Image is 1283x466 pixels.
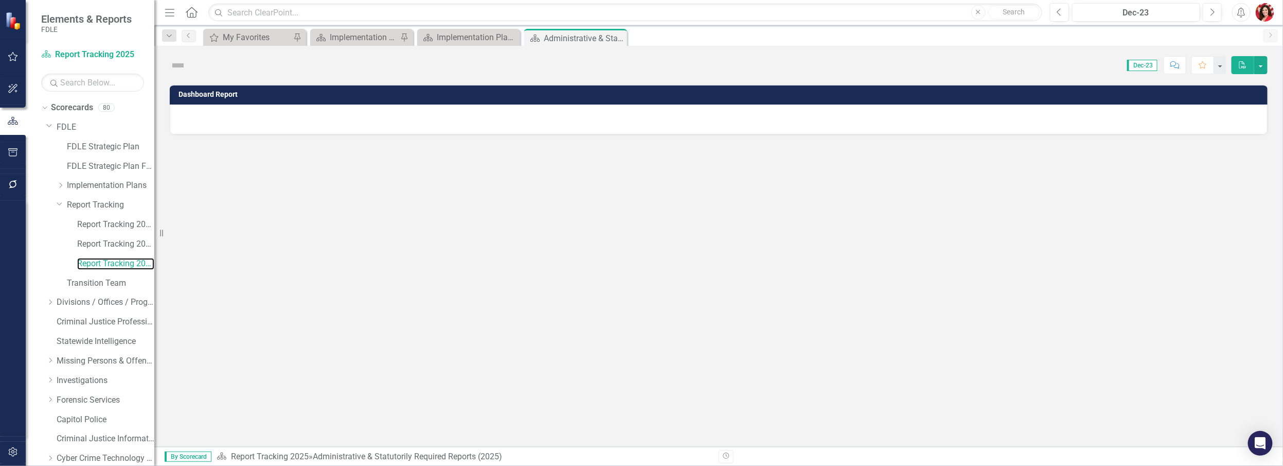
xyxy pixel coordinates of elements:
[1248,431,1273,456] div: Open Intercom Messenger
[67,141,154,153] a: FDLE Strategic Plan
[330,31,398,44] div: Implementation Plan FY25/26
[77,219,154,231] a: Report Tracking 2023
[57,433,154,445] a: Criminal Justice Information Services
[1072,3,1200,22] button: Dec-23
[57,122,154,133] a: FDLE
[420,31,518,44] a: Implementation Plan FY23/24
[313,452,502,461] div: Administrative & Statutorily Required Reports (2025)
[98,103,115,112] div: 80
[1256,3,1274,22] img: Caitlin Dawkins
[988,5,1040,20] button: Search
[77,258,154,270] a: Report Tracking 2025
[231,452,309,461] a: Report Tracking 2025
[313,31,398,44] a: Implementation Plan FY25/26
[1003,8,1025,16] span: Search
[165,452,211,462] span: By Scorecard
[57,316,154,328] a: Criminal Justice Professionalism, Standards & Training Services
[57,355,154,367] a: Missing Persons & Offender Enforcement
[544,32,625,45] div: Administrative & Statutorily Required Reports (2025)
[208,4,1042,22] input: Search ClearPoint...
[41,74,144,92] input: Search Below...
[170,57,186,74] img: Not Defined
[67,180,154,192] a: Implementation Plans
[57,297,154,308] a: Divisions / Offices / Programs
[41,13,132,25] span: Elements & Reports
[5,12,23,30] img: ClearPoint Strategy
[1127,60,1157,71] span: Dec-23
[57,414,154,426] a: Capitol Police
[223,31,291,44] div: My Favorites
[57,375,154,387] a: Investigations
[437,31,518,44] div: Implementation Plan FY23/24
[51,102,93,114] a: Scorecards
[1076,7,1197,19] div: Dec-23
[57,394,154,406] a: Forensic Services
[179,91,1262,98] h3: Dashboard Report
[57,336,154,348] a: Statewide Intelligence
[41,49,144,61] a: Report Tracking 2025
[67,199,154,211] a: Report Tracking
[77,238,154,250] a: Report Tracking 2024
[67,161,154,172] a: FDLE Strategic Plan FY 25/26
[217,451,711,463] div: »
[206,31,291,44] a: My Favorites
[41,25,132,33] small: FDLE
[67,278,154,289] a: Transition Team
[57,453,154,464] a: Cyber Crime Technology & Telecommunications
